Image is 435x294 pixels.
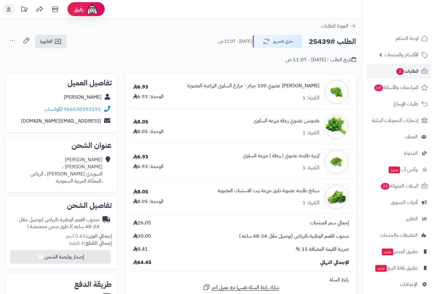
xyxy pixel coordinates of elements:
[320,259,349,266] span: الإجمالي النهائي
[86,232,112,240] strong: إجمالي الوزن:
[11,216,99,231] div: مندوب القمم الوطنية بالرياض (توصيل خلال 24-48 ساعه )
[133,188,148,196] div: 8.05
[133,163,163,170] div: الوحدة: 6.93
[381,247,418,256] span: تطبيق المتجر
[380,231,418,240] span: التطبيقات والخدمات
[302,94,320,102] div: الكمية: 1
[366,64,431,79] a: الطلبات2
[375,264,418,272] span: تطبيق نقاط البيع
[11,202,112,209] h2: تفاصيل الشحن
[321,22,356,30] a: العودة للطلبات
[302,164,320,171] div: الكمية: 1
[310,219,349,227] span: إجمالي سعر المنتجات
[133,233,151,240] span: 30.00
[366,97,431,111] a: طلبات الإرجاع
[374,84,383,91] span: 19
[84,240,112,247] strong: إجمالي القطع:
[35,35,67,48] a: الفاتورة
[366,162,431,177] a: وآتس آبجديد
[404,149,418,158] span: المدونة
[381,183,389,190] span: 33
[128,276,354,283] div: رابط السلة
[385,50,419,59] span: الأقسام والمنتجات
[296,246,349,253] span: ضريبة القيمة المضافة 15 %
[366,179,431,193] a: السلات المتروكة33
[374,83,419,92] span: المراجعات والأسئلة
[366,211,431,226] a: التقارير
[16,3,32,17] a: تحديثات المنصة
[406,214,418,223] span: التقارير
[74,6,84,13] span: رفيق
[375,265,387,272] span: جديد
[11,142,112,149] h2: عنوان الشحن
[133,93,163,100] div: الوحدة: 6.93
[133,128,163,135] div: الوحدة: 8.05
[366,277,431,292] a: الإعدادات
[133,246,148,253] span: 8.41
[366,228,431,243] a: التطبيقات والخدمات
[366,244,431,259] a: تطبيق المتجرجديد
[285,56,356,63] div: تاريخ الطلب : [DATE] - 11:07 ص
[309,35,356,48] h2: الطلب #25439
[394,100,419,108] span: طلبات الإرجاع
[391,198,418,207] span: أدوات التسويق
[366,129,431,144] a: العملاء
[366,195,431,210] a: أدوات التسويق
[218,38,252,45] small: [DATE] - 11:07 ص
[380,182,419,190] span: السلات المتروكة
[218,187,320,194] a: سبانخ طازجة عضوية طبق مزرعة بيت الاستنبات العضوية
[133,259,151,266] span: 64.45
[239,233,349,240] span: مندوب القمم الوطنية بالرياض (توصيل خلال 24-48 ساعه )
[388,165,418,174] span: وآتس آب
[396,68,404,75] span: 2
[133,219,151,227] span: 26.05
[396,67,419,76] span: الطلبات
[302,199,320,206] div: الكمية: 1
[212,284,279,291] span: شارك رابط السلة نفسها مع عميل آخر
[372,116,419,125] span: إشعارات التحويلات البنكية
[324,80,349,104] img: 1739221875-%D8%AC%D8%B1%D8%AC%D9%8A%D8%B1%20%D8%B9%D8%B6%D9%88%D9%8A%20%D8%A7%D9%84%D8%B3%D9%84%D...
[133,198,163,205] div: الوحدة: 8.05
[64,93,102,101] a: [PERSON_NAME]
[66,232,112,240] small: 0.65 كجم
[393,17,429,30] img: logo-2.png
[10,250,111,264] button: إصدار بوليصة الشحن
[203,283,279,291] a: شارك رابط السلة نفسها مع عميل آخر
[69,240,112,247] small: 4 قطعة
[366,31,431,46] a: لوحة التحكم
[27,223,71,230] span: ( طرق شحن مخصصة )
[366,80,431,95] a: المراجعات والأسئلة19
[406,132,418,141] span: العملاء
[40,38,53,45] span: الفاتورة
[324,184,349,209] img: 1751117359-%D8%B3%D8%A8%D8%A7%D9%86%D8%AE-90x90.png
[302,129,320,136] div: الكمية: 1
[324,115,349,139] img: 1739222761-%D8%A8%D9%82%D8%AF%D9%88%D9%86%D8%B3%20%D8%B9%D8%B6%D9%88%D9%8A%20%D8%A7%D9%84%D8%B3%D...
[133,153,148,161] div: 6.93
[396,34,419,43] span: لوحة التحكم
[382,249,393,255] span: جديد
[133,119,148,126] div: 8.05
[389,166,400,173] span: جديد
[254,117,320,124] a: بقدونس عضوي ربطة مزرعة السلوى
[253,35,302,48] button: جاري التجهيز
[243,152,320,159] a: كزبرة طازجة عضوي ( ربطة ) مزرعة السلوى
[86,3,98,15] img: ai-face.png
[366,261,431,275] a: تطبيق نقاط البيعجديد
[11,79,112,87] h2: تفاصيل العميل
[366,146,431,161] a: المدونة
[74,281,112,288] h2: طريقة الدفع
[133,84,148,91] div: 6.93
[187,82,320,89] a: [PERSON_NAME] عضوي 100 جرام - مزارع السلوى الزراعية العضوية
[400,280,418,289] span: الإعدادات
[321,22,348,30] span: العودة للطلبات
[366,113,431,128] a: إشعارات التحويلات البنكية
[30,156,102,184] div: [PERSON_NAME] [PERSON_NAME] ، السويدي [PERSON_NAME] ، الرياض .المملكة العربية السعودية
[324,149,349,174] img: 1739223262-%D9%83%D8%B2%D8%A8%D8%B1%D8%A9%20%D8%B7%D8%A7%D8%B2%D8%AC%D8%A9%20%D9%85%D8%B2%D8%B1%D...
[44,106,63,113] a: واتساب
[64,106,101,113] a: 966530393292
[21,117,101,125] a: [EMAIL_ADDRESS][DOMAIN_NAME]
